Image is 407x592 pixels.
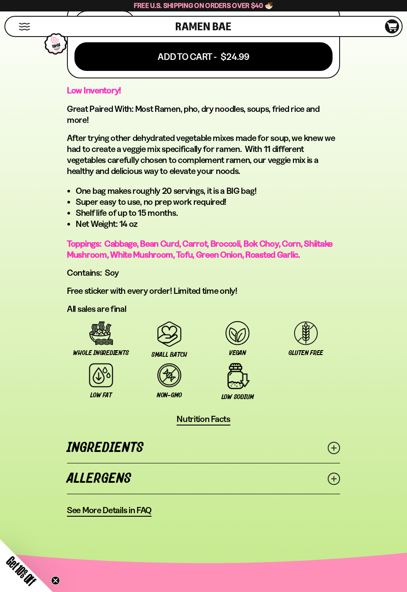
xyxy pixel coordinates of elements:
[76,196,340,207] li: Super easy to use, no prep work required!
[134,1,274,10] span: Free U.S. Shipping on Orders over $40 🍜
[289,349,323,357] span: Gluten Free
[90,392,111,399] span: Low Fat
[67,85,121,96] strong: Low Inventory!
[67,505,152,517] a: See More Details in FAQ
[67,505,152,516] span: See More Details in FAQ
[67,133,340,177] p: After trying other dehydrated vegetable mixes made for soup, we knew we had to create a veggie mi...
[152,351,187,359] span: Small Batch
[177,414,230,425] span: Nutrition Facts
[51,576,60,585] button: Close teaser
[222,393,254,401] span: Low Sodium
[67,267,119,278] span: Contains: Soy
[76,185,340,196] li: One bag makes roughly 20 servings, it is a BIG bag!
[4,554,38,588] span: Get 10% Off
[67,285,237,296] span: Free sticker with every order! Limited time only!
[18,23,30,30] button: Mobile Menu Trigger
[67,463,340,494] a: Allergens
[67,238,333,260] span: Toppings: Cabbage, Bean Curd, Carrot, Broccoli, Bok Choy, Corn, Shiitake Mushroom, White Mushroom...
[76,218,340,229] li: Net Weight: 14 oz
[67,104,340,126] h2: Great Paired With: Most Ramen, pho, dry noodles, soups, fried rice and more!
[73,349,129,357] span: Whole Ingredients
[177,414,230,425] button: Nutrition Facts
[74,42,333,71] button: Add To Cart - $24.99
[157,392,182,399] span: Non-GMO
[67,433,340,463] a: Ingredients
[67,303,340,314] p: All sales are final
[229,349,246,357] span: Vegan
[76,207,340,218] li: Shelf life of up to 15 months.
